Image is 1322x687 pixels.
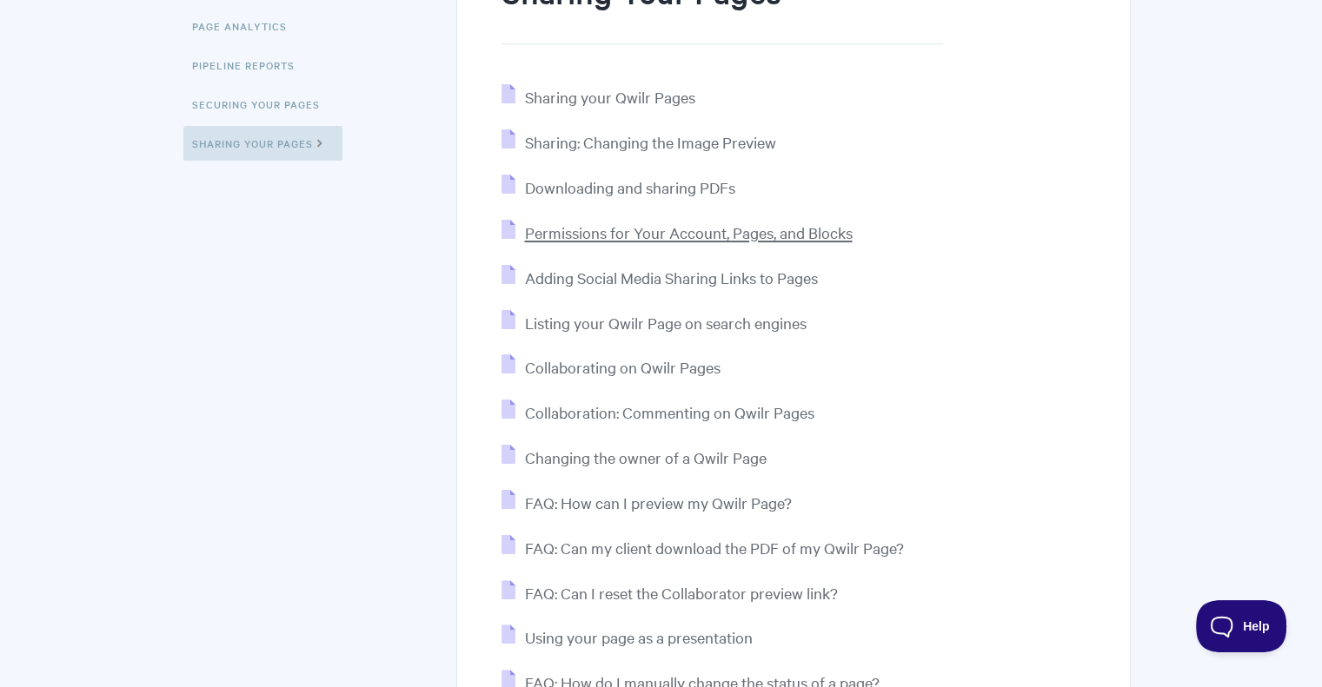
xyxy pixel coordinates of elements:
a: Adding Social Media Sharing Links to Pages [502,268,817,287]
a: Collaboration: Commenting on Qwilr Pages [502,402,814,422]
span: Using your page as a presentation [524,627,752,647]
a: Sharing: Changing the Image Preview [502,132,775,152]
span: Sharing your Qwilr Pages [524,87,694,107]
a: Listing your Qwilr Page on search engines [502,313,806,333]
span: Downloading and sharing PDFs [524,177,734,197]
a: Collaborating on Qwilr Pages [502,357,720,377]
a: FAQ: Can I reset the Collaborator preview link? [502,583,837,603]
a: Changing the owner of a Qwilr Page [502,447,766,467]
a: Downloading and sharing PDFs [502,177,734,197]
span: FAQ: Can I reset the Collaborator preview link? [524,583,837,603]
a: Sharing your Qwilr Pages [502,87,694,107]
span: FAQ: Can my client download the PDF of my Qwilr Page? [524,538,903,558]
a: FAQ: Can my client download the PDF of my Qwilr Page? [502,538,903,558]
span: Collaboration: Commenting on Qwilr Pages [524,402,814,422]
a: Using your page as a presentation [502,627,752,647]
span: FAQ: How can I preview my Qwilr Page? [524,492,791,512]
span: Sharing: Changing the Image Preview [524,132,775,152]
a: Securing Your Pages [192,87,333,122]
a: Pipeline reports [192,48,308,83]
a: Page Analytics [192,9,300,43]
span: Adding Social Media Sharing Links to Pages [524,268,817,287]
span: Collaborating on Qwilr Pages [524,357,720,377]
span: Changing the owner of a Qwilr Page [524,447,766,467]
a: FAQ: How can I preview my Qwilr Page? [502,492,791,512]
span: Permissions for Your Account, Pages, and Blocks [524,222,852,242]
span: Listing your Qwilr Page on search engines [524,313,806,333]
a: Permissions for Your Account, Pages, and Blocks [502,222,852,242]
iframe: Toggle Customer Support [1196,600,1287,652]
a: Sharing Your Pages [183,126,342,161]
